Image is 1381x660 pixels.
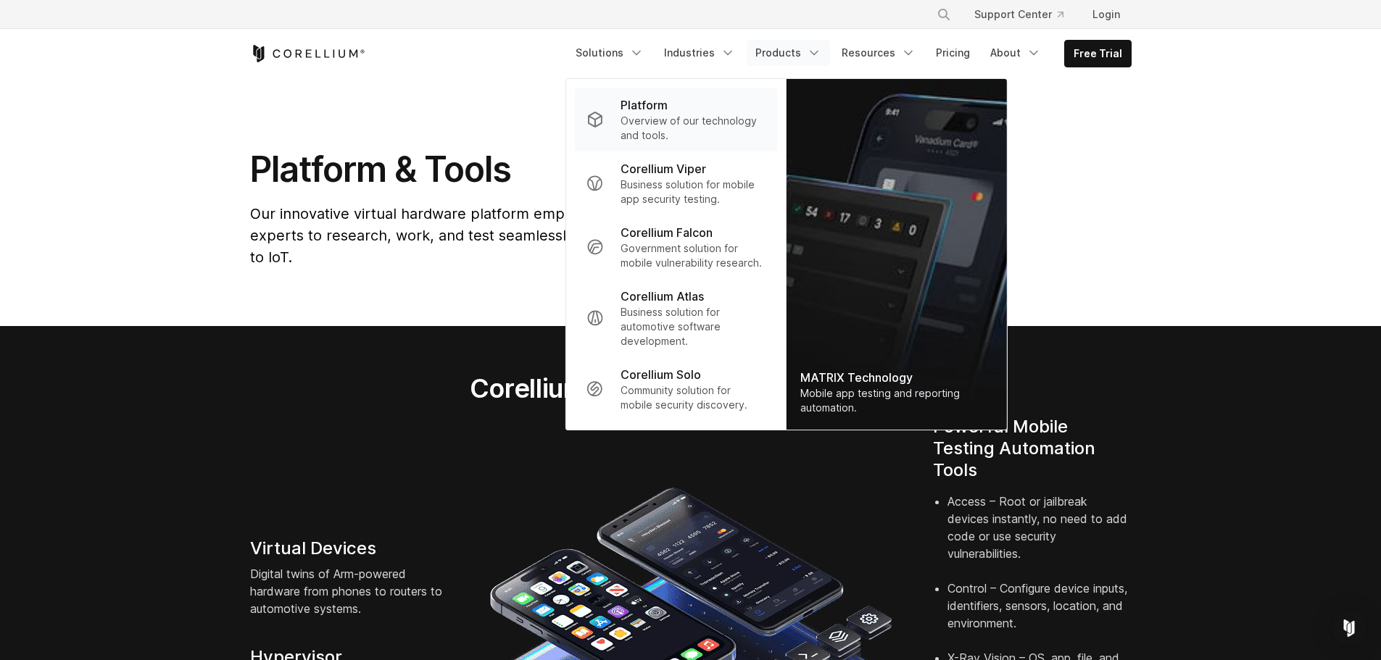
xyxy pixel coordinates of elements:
a: MATRIX Technology Mobile app testing and reporting automation. [786,79,1006,430]
img: Matrix_WebNav_1x [786,79,1006,430]
a: About [982,40,1050,66]
div: Navigation Menu [919,1,1132,28]
a: Login [1081,1,1132,28]
a: Corellium Solo Community solution for mobile security discovery. [574,357,776,421]
a: Products [747,40,830,66]
a: Free Trial [1065,41,1131,67]
h1: Platform & Tools [250,148,828,191]
p: Overview of our technology and tools. [621,114,765,143]
p: Digital twins of Arm-powered hardware from phones to routers to automotive systems. [250,565,449,617]
p: Corellium Falcon [621,224,713,241]
a: Corellium Home [250,45,365,62]
h4: Powerful Mobile Testing Automation Tools [933,416,1132,481]
p: Corellium Atlas [621,288,704,305]
span: Our innovative virtual hardware platform empowers developers and security experts to research, wo... [250,205,825,266]
h4: Virtual Devices [250,538,449,559]
div: Mobile app testing and reporting automation. [800,386,992,415]
h2: Corellium Virtual Hardware Platform [402,372,979,404]
div: Open Intercom Messenger [1332,611,1367,646]
p: Corellium Solo [621,366,701,383]
p: Community solution for mobile security discovery. [621,383,765,412]
p: Business solution for mobile app security testing. [621,177,765,206]
p: Business solution for automotive software development. [621,305,765,348]
p: Government solution for mobile vulnerability research. [621,241,765,270]
a: Resources [833,40,924,66]
div: MATRIX Technology [800,369,992,386]
a: Corellium Falcon Government solution for mobile vulnerability research. [574,215,776,279]
a: Solutions [567,40,652,66]
li: Access – Root or jailbreak devices instantly, no need to add code or use security vulnerabilities. [947,493,1132,580]
li: Control – Configure device inputs, identifiers, sensors, location, and environment. [947,580,1132,649]
a: Support Center [963,1,1075,28]
div: Navigation Menu [567,40,1132,67]
a: Industries [655,40,744,66]
a: Platform Overview of our technology and tools. [574,88,776,151]
a: Pricing [927,40,979,66]
a: Corellium Viper Business solution for mobile app security testing. [574,151,776,215]
a: Corellium Atlas Business solution for automotive software development. [574,279,776,357]
p: Platform [621,96,668,114]
button: Search [931,1,957,28]
p: Corellium Viper [621,160,706,177]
